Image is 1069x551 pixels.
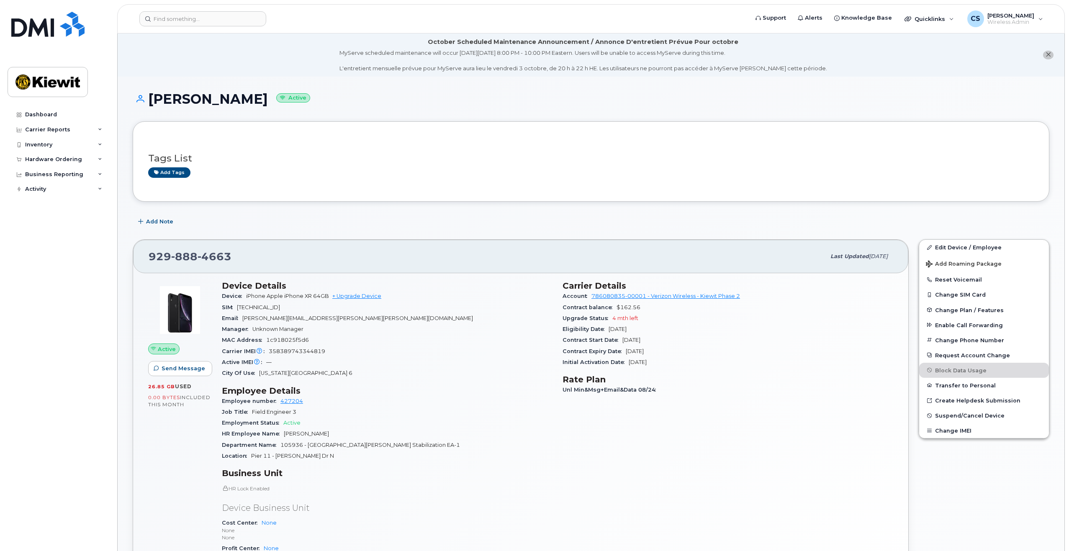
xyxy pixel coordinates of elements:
p: None [222,527,552,534]
p: HR Lock Enabled [222,485,552,492]
span: Add Note [146,218,173,226]
span: Active [158,345,176,353]
span: [PERSON_NAME] [284,431,329,437]
button: Change Plan / Features [919,302,1049,318]
span: Suspend/Cancel Device [935,413,1005,419]
button: Block Data Usage [919,363,1049,378]
span: HR Employee Name [222,431,284,437]
span: Carrier IMEI [222,348,269,354]
h3: Device Details [222,281,552,291]
span: Account [563,293,591,299]
span: [US_STATE][GEOGRAPHIC_DATA] 6 [259,370,352,376]
span: Contract balance [563,304,617,310]
button: Suspend/Cancel Device [919,408,1049,423]
span: City Of Use [222,370,259,376]
span: [DATE] [629,359,647,365]
span: 888 [171,250,198,263]
button: Enable Call Forwarding [919,318,1049,333]
button: Transfer to Personal [919,378,1049,393]
span: Unknown Manager [252,326,303,332]
span: Pier 11 - [PERSON_NAME] Dr N [251,453,334,459]
button: Add Note [133,214,180,229]
button: Send Message [148,361,212,376]
button: Request Account Change [919,348,1049,363]
span: [DATE] [622,337,640,343]
span: Cost Center [222,520,262,526]
span: Change Plan / Features [935,307,1004,313]
span: Department Name [222,442,280,448]
span: [DATE] [869,253,888,259]
span: 0.00 Bytes [148,395,180,400]
span: Unl Min&Msg+Email&Data 08/24 [563,387,660,393]
a: None [262,520,277,526]
h3: Business Unit [222,468,552,478]
div: October Scheduled Maintenance Announcement / Annonce D'entretient Prévue Pour octobre [428,38,738,46]
span: Email [222,315,242,321]
span: Initial Activation Date [563,359,629,365]
span: $162.56 [617,304,640,310]
h3: Employee Details [222,386,552,396]
button: close notification [1043,51,1054,59]
span: Send Message [162,364,205,372]
h3: Rate Plan [563,374,893,384]
span: 929 [149,250,231,263]
span: Field Engineer 3 [252,409,296,415]
span: 1c918025f5d6 [266,337,309,343]
span: 4663 [198,250,231,263]
span: 4 mth left [612,315,638,321]
span: [DATE] [609,326,627,332]
span: Enable Call Forwarding [935,322,1003,328]
span: Active IMEI [222,359,266,365]
h1: [PERSON_NAME] [133,92,1049,106]
span: Upgrade Status [563,315,612,321]
a: Add tags [148,167,190,178]
span: 105936 - [GEOGRAPHIC_DATA][PERSON_NAME] Stabilization EA-1 [280,442,460,448]
iframe: Messenger Launcher [1033,515,1063,545]
span: Eligibility Date [563,326,609,332]
span: Contract Expiry Date [563,348,626,354]
button: Change SIM Card [919,287,1049,302]
h3: Carrier Details [563,281,893,291]
span: Add Roaming Package [926,261,1002,269]
span: used [175,383,192,390]
span: Location [222,453,251,459]
span: MAC Address [222,337,266,343]
span: Employment Status [222,420,283,426]
span: — [266,359,272,365]
a: 427204 [280,398,303,404]
span: Manager [222,326,252,332]
h3: Tags List [148,153,1034,164]
a: + Upgrade Device [332,293,381,299]
span: Job Title [222,409,252,415]
span: Contract Start Date [563,337,622,343]
span: SIM [222,304,237,310]
a: Edit Device / Employee [919,240,1049,255]
a: Create Helpdesk Submission [919,393,1049,408]
button: Reset Voicemail [919,272,1049,287]
span: Device [222,293,246,299]
span: [DATE] [626,348,644,354]
img: image20231002-3703462-1qb80zy.jpeg [155,285,205,335]
span: Active [283,420,301,426]
span: Last updated [830,253,869,259]
span: Employee number [222,398,280,404]
button: Add Roaming Package [919,255,1049,272]
span: 358389743344819 [269,348,325,354]
span: 26.85 GB [148,384,175,390]
div: MyServe scheduled maintenance will occur [DATE][DATE] 8:00 PM - 10:00 PM Eastern. Users will be u... [339,49,827,72]
p: None [222,534,552,541]
p: Device Business Unit [222,502,552,514]
button: Change Phone Number [919,333,1049,348]
span: iPhone Apple iPhone XR 64GB [246,293,329,299]
a: 786080835-00001 - Verizon Wireless - Kiewit Phase 2 [591,293,740,299]
span: [TECHNICAL_ID] [237,304,280,310]
span: [PERSON_NAME][EMAIL_ADDRESS][PERSON_NAME][PERSON_NAME][DOMAIN_NAME] [242,315,473,321]
small: Active [276,93,310,103]
button: Change IMEI [919,423,1049,438]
